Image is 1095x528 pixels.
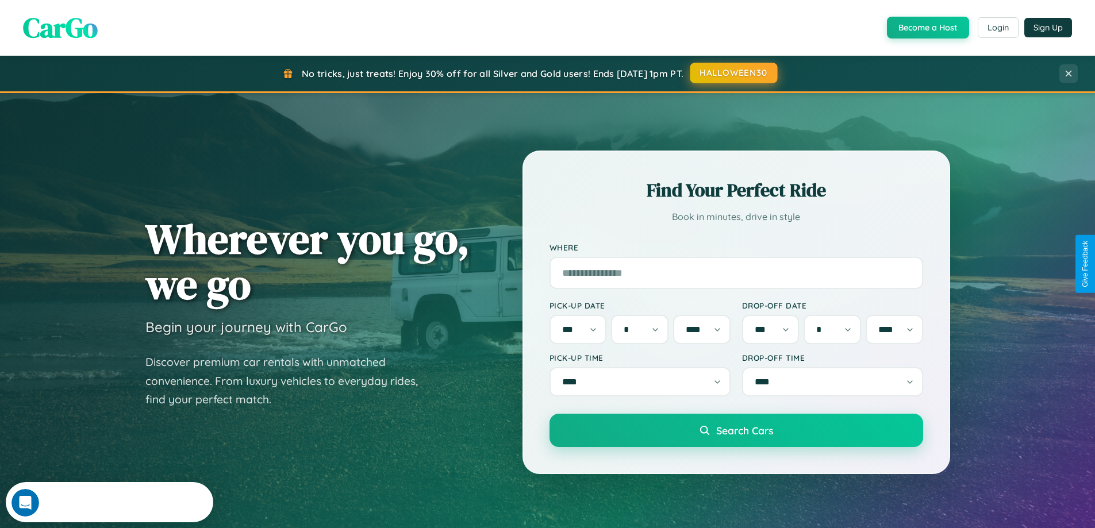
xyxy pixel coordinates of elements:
[550,300,731,310] label: Pick-up Date
[978,17,1019,38] button: Login
[550,353,731,363] label: Pick-up Time
[1024,18,1072,37] button: Sign Up
[1081,241,1089,287] div: Give Feedback
[550,209,923,225] p: Book in minutes, drive in style
[23,9,98,47] span: CarGo
[302,68,683,79] span: No tricks, just treats! Enjoy 30% off for all Silver and Gold users! Ends [DATE] 1pm PT.
[742,353,923,363] label: Drop-off Time
[6,482,213,522] iframe: Intercom live chat discovery launcher
[550,178,923,203] h2: Find Your Perfect Ride
[742,300,923,310] label: Drop-off Date
[145,353,433,409] p: Discover premium car rentals with unmatched convenience. From luxury vehicles to everyday rides, ...
[11,489,39,517] iframe: Intercom live chat
[145,216,470,307] h1: Wherever you go, we go
[550,242,923,252] label: Where
[887,17,969,38] button: Become a Host
[145,318,347,336] h3: Begin your journey with CarGo
[550,414,923,447] button: Search Cars
[716,424,773,437] span: Search Cars
[690,63,778,83] button: HALLOWEEN30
